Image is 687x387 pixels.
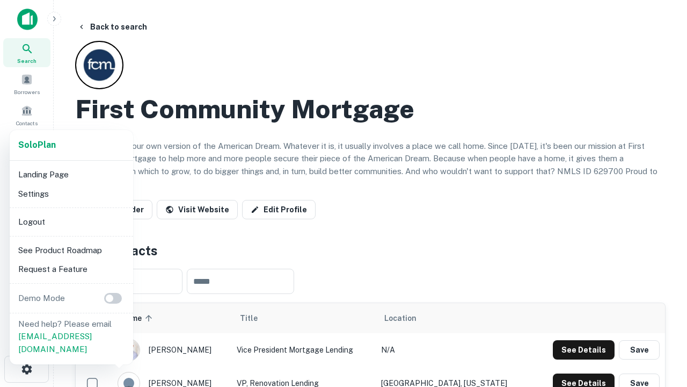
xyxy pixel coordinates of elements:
li: Logout [14,212,129,232]
strong: Solo Plan [18,140,56,150]
p: Need help? Please email [18,318,125,356]
a: SoloPlan [18,139,56,152]
li: Landing Page [14,165,129,184]
p: Demo Mode [14,292,69,305]
iframe: Chat Widget [633,267,687,318]
a: [EMAIL_ADDRESS][DOMAIN_NAME] [18,332,92,354]
li: Settings [14,184,129,204]
li: Request a Feature [14,260,129,279]
li: See Product Roadmap [14,241,129,260]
